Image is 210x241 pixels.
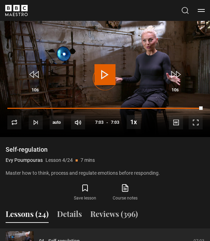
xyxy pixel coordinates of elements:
[29,115,43,129] button: Next Lesson
[111,116,119,129] span: 7:03
[127,115,141,129] button: Playback Rate
[7,115,21,129] button: Replay
[6,157,43,164] p: Evy Poumpouras
[50,115,64,129] span: auto
[80,157,95,164] p: 7 mins
[6,170,204,177] p: Master how to think, process and regulate emotions before responding.
[45,157,73,164] p: Lesson 4/24
[7,108,203,109] div: Progress Bar
[65,182,105,203] button: Save lesson
[71,115,85,129] button: Mute
[106,120,108,125] span: -
[95,116,104,129] span: 7:03
[105,182,145,203] a: Course notes
[57,208,82,223] button: Details
[189,115,203,129] button: Fullscreen
[5,5,28,16] svg: BBC Maestro
[90,208,138,223] button: Reviews (396)
[6,145,204,154] h1: Self-regulation
[169,115,183,129] button: Captions
[50,115,64,129] div: Current quality: 360p
[6,208,49,223] button: Lessons (24)
[198,7,205,14] button: Toggle navigation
